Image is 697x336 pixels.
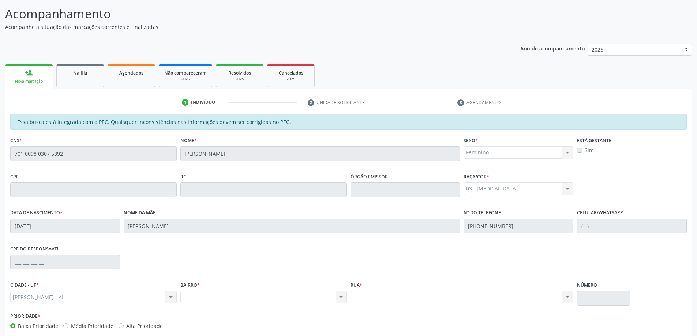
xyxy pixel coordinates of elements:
[10,219,120,233] input: __/__/____
[10,311,40,322] label: Prioridade
[10,280,39,291] label: CIDADE - UF
[164,70,207,76] span: Não compareceram
[182,99,188,106] div: 1
[464,171,489,182] label: Raça/cor
[577,280,597,291] label: Número
[464,135,478,146] label: Sexo
[126,322,163,330] label: Alta Prioridade
[520,44,585,53] p: Ano de acompanhamento
[577,207,623,219] label: Celular/WhatsApp
[5,23,486,31] p: Acompanhe a situação das marcações correntes e finalizadas
[577,135,611,146] label: Está gestante
[180,280,200,291] label: BAIRRO
[10,171,19,182] label: CPF
[191,99,216,106] div: Indivíduo
[464,207,501,219] label: Nº do Telefone
[577,219,687,233] input: (__) _____-_____
[221,76,258,82] div: 2025
[71,322,113,330] label: Média Prioridade
[585,146,594,154] label: Sim
[25,69,33,77] div: person_add
[10,243,60,255] label: CPF do responsável
[464,219,573,233] input: (__) _____-_____
[228,70,251,76] span: Resolvidos
[351,171,388,182] label: Órgão emissor
[18,322,58,330] label: Baixa Prioridade
[10,255,120,269] input: ___.___.___-__
[10,207,63,219] label: Data de nascimento
[180,135,197,146] label: Nome
[279,70,303,76] span: Cancelados
[351,280,362,291] label: Rua
[180,171,187,182] label: RG
[10,114,687,130] div: Essa busca está integrada com o PEC. Quaisquer inconsistências nas informações devem ser corrigid...
[5,5,486,23] p: Acompanhamento
[10,79,48,84] div: Nova marcação
[73,70,87,76] span: Na fila
[10,135,22,146] label: CNS
[273,76,309,82] div: 2025
[164,76,207,82] div: 2025
[124,207,155,219] label: Nome da mãe
[119,70,143,76] span: Agendados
